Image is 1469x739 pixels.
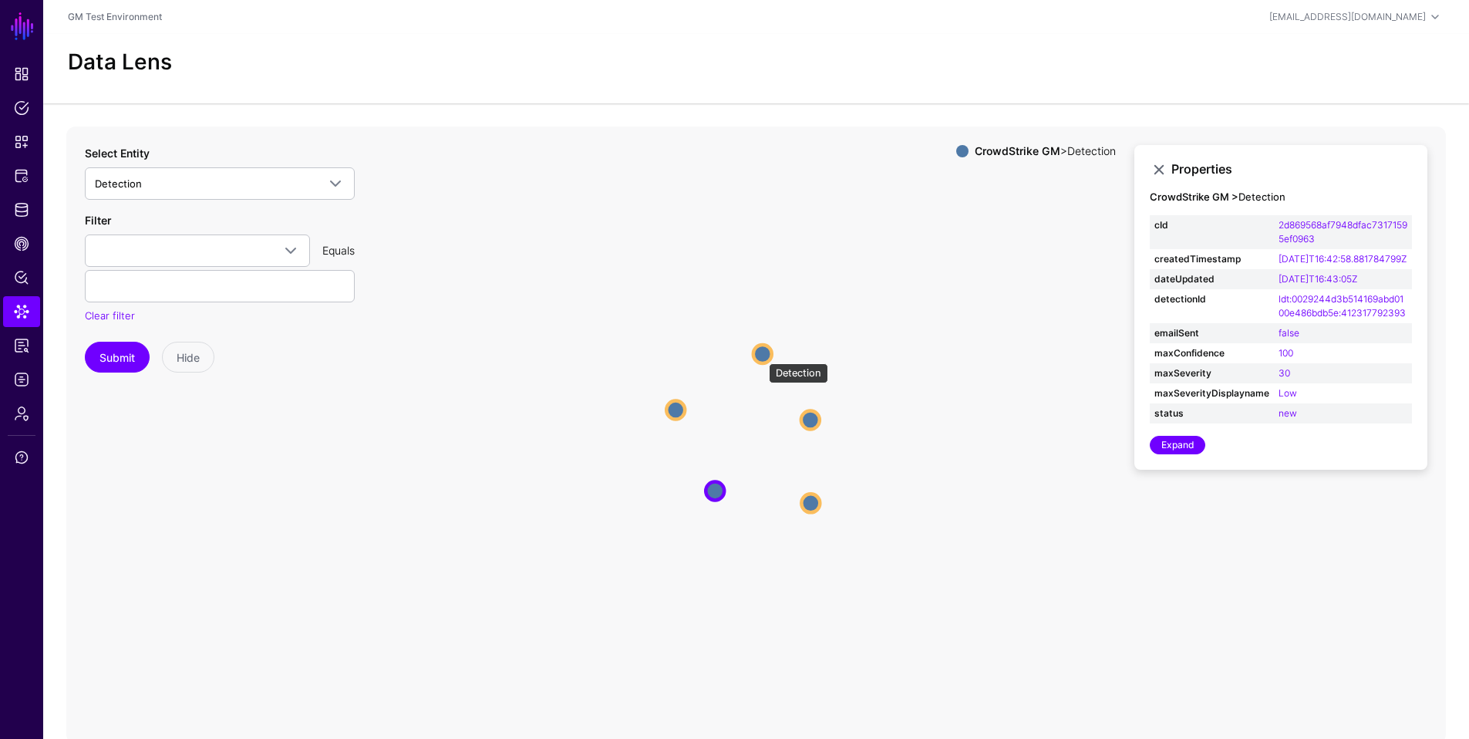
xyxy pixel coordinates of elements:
[85,342,150,373] button: Submit
[3,296,40,327] a: Data Lens
[972,145,1119,157] div: > Detection
[769,363,828,383] div: Detection
[14,168,29,184] span: Protected Systems
[1279,273,1357,285] a: [DATE]T16:43:05Z
[14,406,29,421] span: Admin
[1150,436,1205,454] a: Expand
[85,145,150,161] label: Select Entity
[3,160,40,191] a: Protected Systems
[14,134,29,150] span: Snippets
[3,194,40,225] a: Identity Data Fabric
[1279,253,1407,265] a: [DATE]T16:42:58.881784799Z
[3,93,40,123] a: Policies
[14,270,29,285] span: Policy Lens
[1279,407,1297,419] a: new
[3,127,40,157] a: Snippets
[14,372,29,387] span: Logs
[1279,293,1406,319] a: ldt:0029244d3b514169abd0100e486bdb5e:412317792393
[14,450,29,465] span: Support
[14,236,29,251] span: CAEP Hub
[1279,387,1297,399] a: Low
[1154,407,1269,420] strong: status
[3,364,40,395] a: Logs
[1154,272,1269,286] strong: dateUpdated
[1154,252,1269,266] strong: createdTimestamp
[14,304,29,319] span: Data Lens
[14,100,29,116] span: Policies
[1279,367,1290,379] a: 30
[1154,366,1269,380] strong: maxSeverity
[14,66,29,82] span: Dashboard
[85,212,111,228] label: Filter
[1150,191,1238,203] strong: CrowdStrike GM >
[1154,292,1269,306] strong: detectionId
[3,228,40,259] a: CAEP Hub
[3,330,40,361] a: Access Reporting
[1269,10,1426,24] div: [EMAIL_ADDRESS][DOMAIN_NAME]
[3,59,40,89] a: Dashboard
[1154,326,1269,340] strong: emailSent
[3,398,40,429] a: Admin
[1279,219,1407,245] a: 2d869568af7948dfac73171595ef0963
[1154,386,1269,400] strong: maxSeverityDisplayname
[3,262,40,293] a: Policy Lens
[14,202,29,218] span: Identity Data Fabric
[975,144,1060,157] strong: CrowdStrike GM
[162,342,214,373] button: Hide
[9,9,35,43] a: SGNL
[1279,327,1299,339] a: false
[1154,346,1269,360] strong: maxConfidence
[68,11,162,22] a: GM Test Environment
[14,338,29,353] span: Access Reporting
[85,309,135,322] a: Clear filter
[1171,162,1412,177] h3: Properties
[68,49,172,76] h2: Data Lens
[95,177,142,190] span: Detection
[1154,218,1269,232] strong: cId
[1279,347,1293,359] a: 100
[1150,191,1412,204] h4: Detection
[316,242,361,258] div: Equals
